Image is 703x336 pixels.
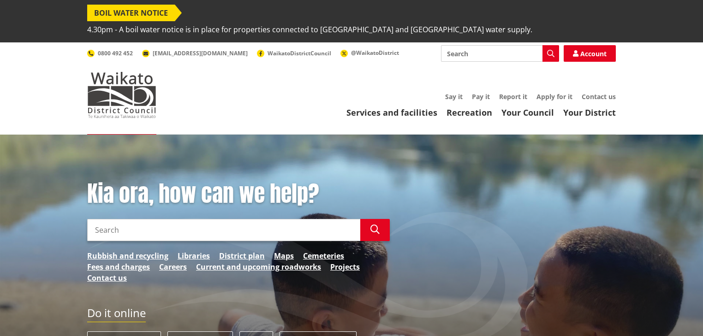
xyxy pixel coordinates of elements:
a: Current and upcoming roadworks [196,261,321,272]
a: Cemeteries [303,250,344,261]
a: [EMAIL_ADDRESS][DOMAIN_NAME] [142,49,248,57]
a: Rubbish and recycling [87,250,168,261]
span: WaikatoDistrictCouncil [268,49,331,57]
span: @WaikatoDistrict [351,49,399,57]
a: WaikatoDistrictCouncil [257,49,331,57]
span: 0800 492 452 [98,49,133,57]
span: BOIL WATER NOTICE [87,5,175,21]
span: 4.30pm - A boil water notice is in place for properties connected to [GEOGRAPHIC_DATA] and [GEOGR... [87,21,532,38]
h2: Do it online [87,307,146,323]
a: Pay it [472,92,490,101]
a: Contact us [87,272,127,283]
a: Recreation [447,107,492,118]
a: Careers [159,261,187,272]
a: Account [564,45,616,62]
h1: Kia ora, how can we help? [87,181,390,207]
a: 0800 492 452 [87,49,133,57]
a: Libraries [178,250,210,261]
input: Search input [441,45,559,62]
a: Your District [563,107,616,118]
a: Projects [330,261,360,272]
a: Apply for it [536,92,572,101]
a: Report it [499,92,527,101]
a: District plan [219,250,265,261]
img: Waikato District Council - Te Kaunihera aa Takiwaa o Waikato [87,72,156,118]
a: Services and facilities [346,107,437,118]
a: @WaikatoDistrict [340,49,399,57]
a: Fees and charges [87,261,150,272]
input: Search input [87,219,360,241]
a: Your Council [501,107,554,118]
a: Contact us [582,92,616,101]
span: [EMAIL_ADDRESS][DOMAIN_NAME] [153,49,248,57]
a: Maps [274,250,294,261]
a: Say it [445,92,463,101]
